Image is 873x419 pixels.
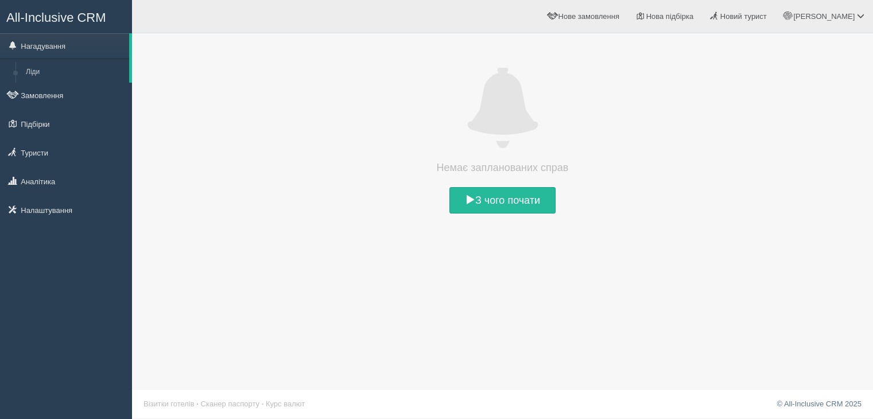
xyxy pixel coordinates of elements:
[646,12,694,21] span: Нова підбірка
[143,399,195,408] a: Візитки готелів
[6,10,106,25] span: All-Inclusive CRM
[201,399,259,408] a: Сканер паспорту
[196,399,199,408] span: ·
[720,12,767,21] span: Новий турист
[21,62,129,83] a: Ліди
[417,160,589,176] h4: Немає запланованих справ
[558,12,619,21] span: Нове замовлення
[262,399,264,408] span: ·
[793,12,855,21] span: [PERSON_NAME]
[266,399,305,408] a: Курс валют
[449,187,556,214] a: З чого почати
[777,399,862,408] a: © All-Inclusive CRM 2025
[1,1,131,32] a: All-Inclusive CRM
